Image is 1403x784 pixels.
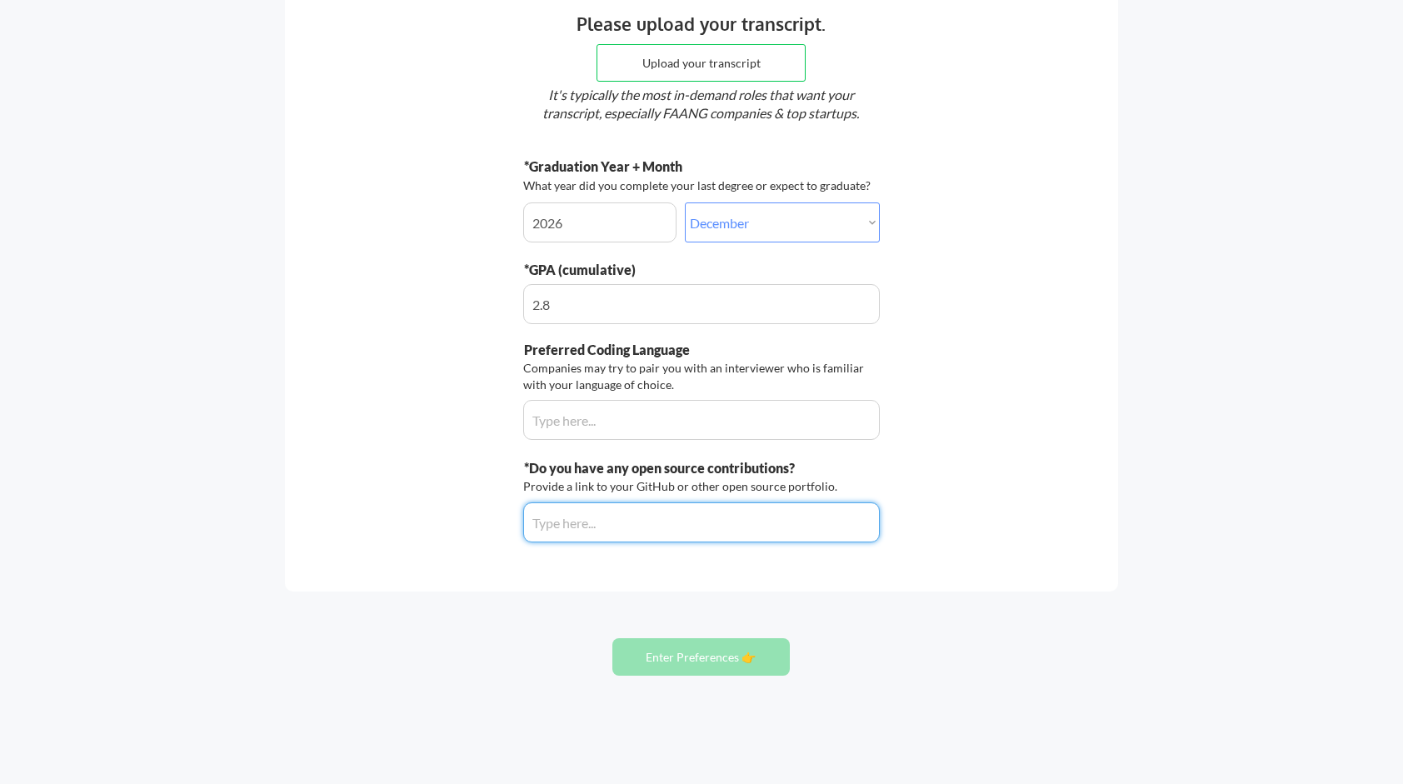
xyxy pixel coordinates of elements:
div: Preferred Coding Language [524,341,755,359]
input: Type here... [523,400,880,440]
div: Please upload your transcript. [447,11,955,37]
button: Enter Preferences 👉 [612,638,790,676]
div: *Do you have any open source contributions? [524,459,875,477]
div: Provide a link to your GitHub or other open source portfolio. [523,478,842,495]
div: What year did you complete your last degree or expect to graduate? [523,177,875,194]
div: *GPA (cumulative) [524,261,755,279]
input: Type here... [523,284,880,324]
div: Companies may try to pair you with an interviewer who is familiar with your language of choice. [523,360,875,392]
div: *Graduation Year + Month [524,157,735,176]
input: Type here... [523,502,880,542]
em: It's typically the most in-demand roles that want your transcript, especially FAANG companies & t... [542,87,859,121]
input: Year [523,202,677,242]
